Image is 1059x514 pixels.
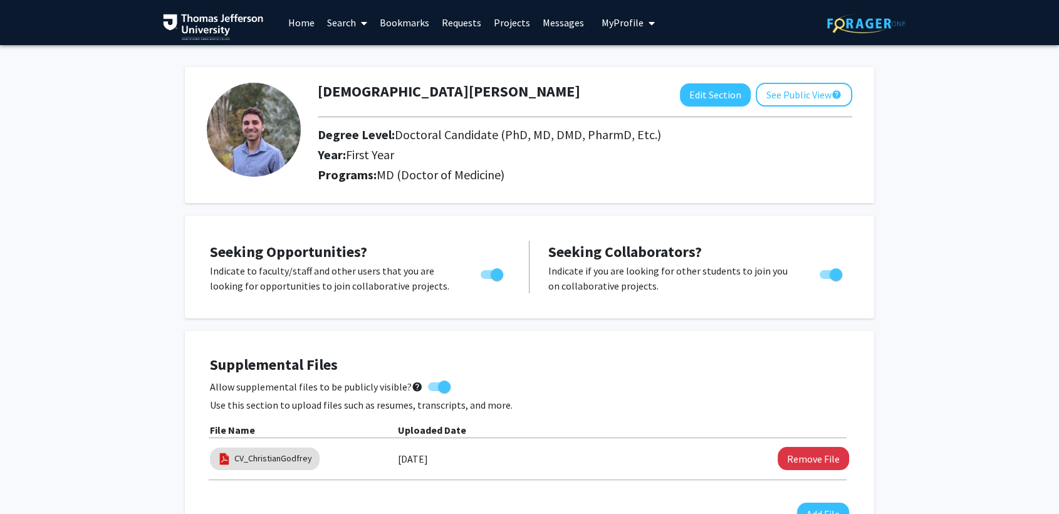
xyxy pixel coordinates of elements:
span: Seeking Opportunities? [210,242,367,261]
img: ForagerOne Logo [827,14,905,33]
a: Requests [436,1,488,45]
a: Home [282,1,321,45]
mat-icon: help [832,87,842,102]
b: File Name [210,424,255,436]
h4: Supplemental Files [210,356,849,374]
button: Remove CV_ChristianGodfrey File [778,447,849,470]
a: Search [321,1,373,45]
h2: Programs: [318,167,852,182]
label: [DATE] [398,448,428,469]
div: Toggle [815,263,849,282]
img: pdf_icon.png [217,452,231,466]
p: Indicate to faculty/staff and other users that you are looking for opportunities to join collabor... [210,263,457,293]
span: Seeking Collaborators? [548,242,702,261]
img: Thomas Jefferson University Logo [163,14,263,40]
div: Toggle [476,263,510,282]
span: Allow supplemental files to be publicly visible? [210,379,423,394]
button: See Public View [756,83,852,107]
span: First Year [346,147,394,162]
a: Projects [488,1,536,45]
mat-icon: help [412,379,423,394]
a: Bookmarks [373,1,436,45]
span: My Profile [602,16,644,29]
iframe: Chat [9,458,53,505]
p: Use this section to upload files such as resumes, transcripts, and more. [210,397,849,412]
h2: Degree Level: [318,127,756,142]
a: CV_ChristianGodfrey [234,452,312,465]
span: MD (Doctor of Medicine) [377,167,504,182]
img: Profile Picture [207,83,301,177]
span: Doctoral Candidate (PhD, MD, DMD, PharmD, Etc.) [395,127,661,142]
a: Messages [536,1,590,45]
h1: [DEMOGRAPHIC_DATA][PERSON_NAME] [318,83,580,101]
h2: Year: [318,147,756,162]
button: Edit Section [680,83,751,107]
p: Indicate if you are looking for other students to join you on collaborative projects. [548,263,796,293]
b: Uploaded Date [398,424,466,436]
